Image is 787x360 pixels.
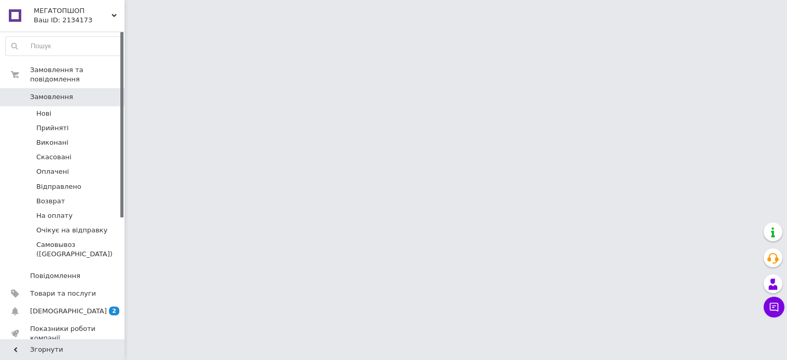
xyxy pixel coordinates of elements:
[30,289,96,298] span: Товари та послуги
[36,167,69,176] span: Оплачені
[30,307,107,316] span: [DEMOGRAPHIC_DATA]
[36,123,68,133] span: Прийняті
[30,92,73,102] span: Замовлення
[30,324,96,343] span: Показники роботи компанії
[36,197,65,206] span: Возврат
[36,109,51,118] span: Нові
[36,138,68,147] span: Виконані
[6,37,122,56] input: Пошук
[30,271,80,281] span: Повідомлення
[36,226,107,235] span: Очікує на відправку
[36,240,121,259] span: Самовывоз ([GEOGRAPHIC_DATA])
[764,297,784,317] button: Чат з покупцем
[34,16,125,25] div: Ваш ID: 2134173
[36,211,73,220] span: На оплату
[34,6,112,16] span: МЕГАТОПШОП
[36,153,72,162] span: Скасовані
[36,182,81,191] span: Відправлено
[30,65,125,84] span: Замовлення та повідомлення
[109,307,119,315] span: 2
